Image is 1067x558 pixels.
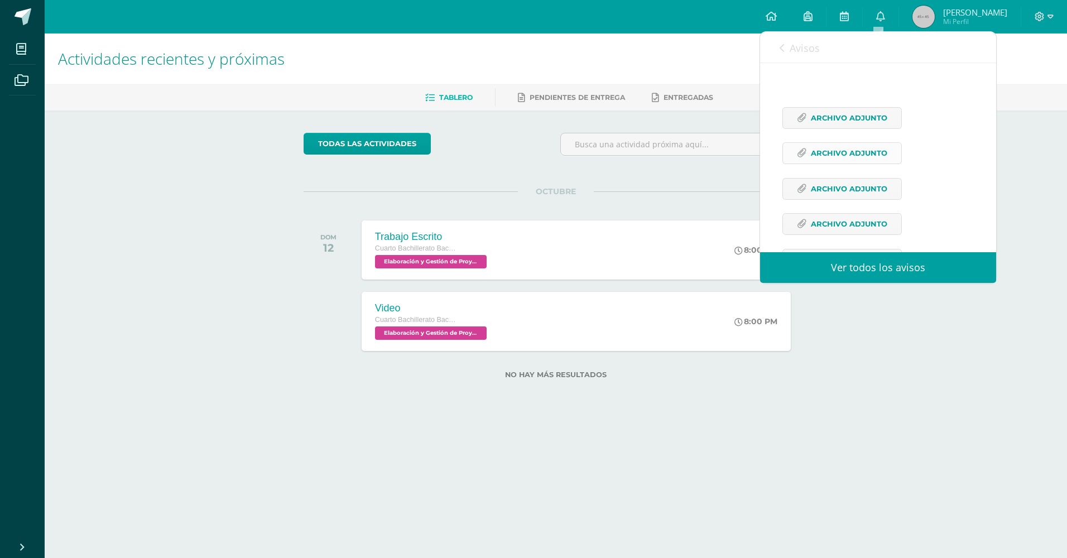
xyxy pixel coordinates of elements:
span: Elaboración y Gestión de Proyectos 'B' [375,326,487,340]
a: Archivo Adjunto [782,142,902,164]
label: No hay más resultados [304,371,809,379]
span: Pendientes de entrega [530,93,625,102]
input: Busca una actividad próxima aquí... [561,133,808,155]
img: 45x45 [912,6,935,28]
span: Archivo Adjunto [811,143,887,163]
div: 8:00 PM [734,316,777,326]
a: Pendientes de entrega [518,89,625,107]
span: Archivo Adjunto [811,179,887,199]
div: Trabajo Escrito [375,231,489,243]
a: Archivo Adjunto [782,249,902,271]
span: Archivo Adjunto [811,108,887,128]
span: Tablero [439,93,473,102]
span: Archivo Adjunto [811,214,887,234]
a: Archivo Adjunto [782,178,902,200]
span: Avisos [790,41,820,55]
span: Cuarto Bachillerato Bachillerato en CCLL con Orientación en Diseño Gráfico [375,316,459,324]
a: Archivo Adjunto [782,107,902,129]
span: Elaboración y Gestión de Proyectos 'B' [375,255,487,268]
div: Video [375,302,489,314]
div: DOM [320,233,337,241]
div: 12 [320,241,337,254]
a: Archivo Adjunto [782,213,902,235]
a: Ver todos los avisos [760,252,996,283]
span: Cuarto Bachillerato Bachillerato en CCLL con Orientación en Diseño Gráfico [375,244,459,252]
span: [PERSON_NAME] [943,7,1007,18]
span: Entregadas [664,93,713,102]
span: Actividades recientes y próximas [58,48,285,69]
div: 8:00 PM [734,245,777,255]
span: Archivo Adjunto [811,249,887,270]
a: todas las Actividades [304,133,431,155]
span: OCTUBRE [518,186,594,196]
a: Entregadas [652,89,713,107]
span: Mi Perfil [943,17,1007,26]
a: Tablero [425,89,473,107]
